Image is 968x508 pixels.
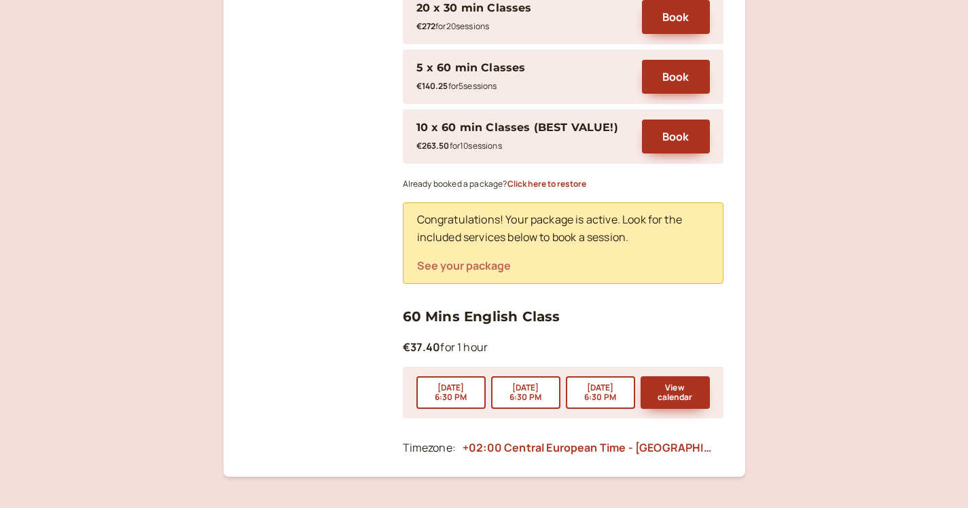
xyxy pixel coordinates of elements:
b: €140.25 [416,80,448,92]
button: Click here to restore [507,179,586,189]
button: [DATE]6:30 PM [491,376,560,409]
b: €263.50 [416,140,450,151]
p: Congratulations! Your package is active. Look for the included services below to book a session. [417,211,709,247]
button: View calendar [641,376,710,409]
small: Already booked a package? [403,178,586,189]
button: Book [642,60,710,94]
b: €37.40 [403,340,441,355]
div: Timezone: [403,439,456,457]
div: 10 x 60 min Classes (BEST VALUE!) [416,119,618,137]
div: 10 x 60 min Classes (BEST VALUE!)€263.50for10sessions [416,119,628,154]
a: 60 Mins English Class [403,308,560,325]
small: for 10 session s [416,140,502,151]
button: [DATE]6:30 PM [416,376,486,409]
small: for 5 session s [416,80,497,92]
b: €272 [416,20,436,32]
button: Book [642,120,710,153]
small: for 20 session s [416,20,490,32]
button: See your package [417,259,511,272]
p: for 1 hour [403,339,723,357]
button: [DATE]6:30 PM [566,376,635,409]
div: 5 x 60 min Classes€140.25for5sessions [416,59,628,94]
div: 5 x 60 min Classes [416,59,526,77]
